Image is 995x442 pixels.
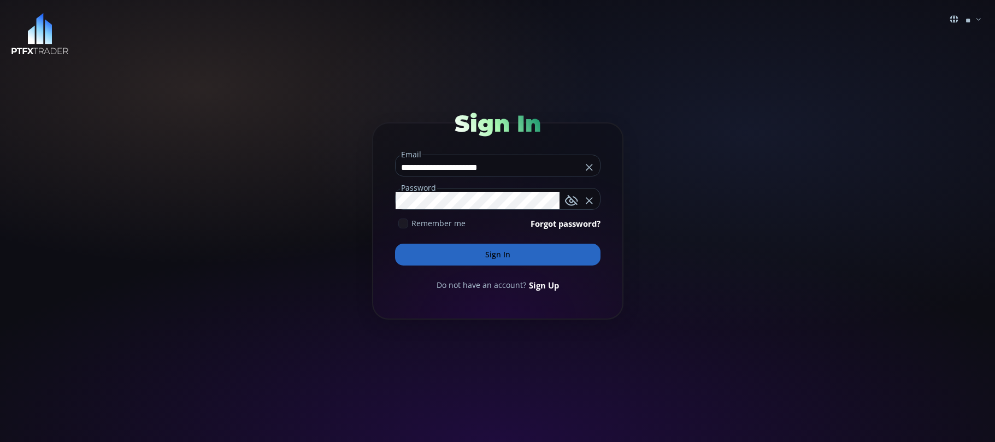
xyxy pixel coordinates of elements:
[531,217,600,229] a: Forgot password?
[411,217,466,229] span: Remember me
[395,279,600,291] div: Do not have an account?
[529,279,559,291] a: Sign Up
[395,244,600,266] button: Sign In
[455,109,541,138] span: Sign In
[11,13,69,55] img: LOGO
